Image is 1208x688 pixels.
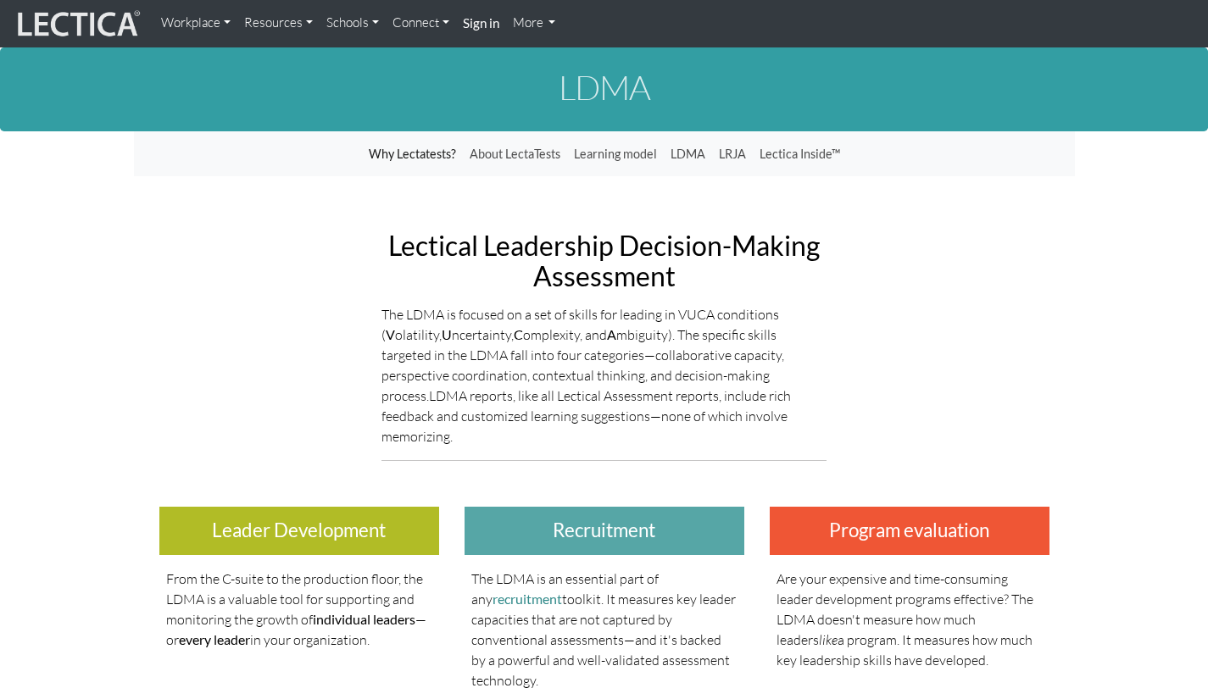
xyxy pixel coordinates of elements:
[442,326,452,342] strong: U
[386,7,456,40] a: Connect
[166,569,432,650] p: From the C-suite to the production floor, the LDMA is a valuable tool for supporting and monitori...
[134,69,1075,106] h1: LDMA
[567,138,664,170] a: Learning model
[320,7,386,40] a: Schools
[159,507,439,555] h3: Leader Development
[514,326,523,342] strong: C
[819,631,838,648] em: like
[381,230,827,290] h2: Lectical Leadership Decision-Making Assessment
[770,507,1049,555] h3: Program evaluation
[607,326,616,342] strong: A
[456,7,506,41] a: Sign in
[154,7,237,40] a: Workplace
[381,304,827,447] p: The LDMA is focused on a set of skills for leading in VUCA conditions ( olatility, ncertainty, om...
[753,138,847,170] a: Lectica Inside™
[463,138,567,170] a: About LectaTests
[179,631,250,647] strong: every leader
[712,138,753,170] a: LRJA
[386,326,395,342] strong: V
[463,15,499,31] strong: Sign in
[362,138,463,170] a: Why Lectatests?
[237,7,320,40] a: Resources
[777,569,1043,670] p: Are your expensive and time-consuming leader development programs effective? The LDMA doesn't mea...
[506,7,563,40] a: More
[664,138,712,170] a: LDMA
[14,8,141,40] img: lecticalive
[465,507,744,555] h3: Recruitment
[493,591,562,607] a: recruitment
[313,611,415,627] strong: individual leaders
